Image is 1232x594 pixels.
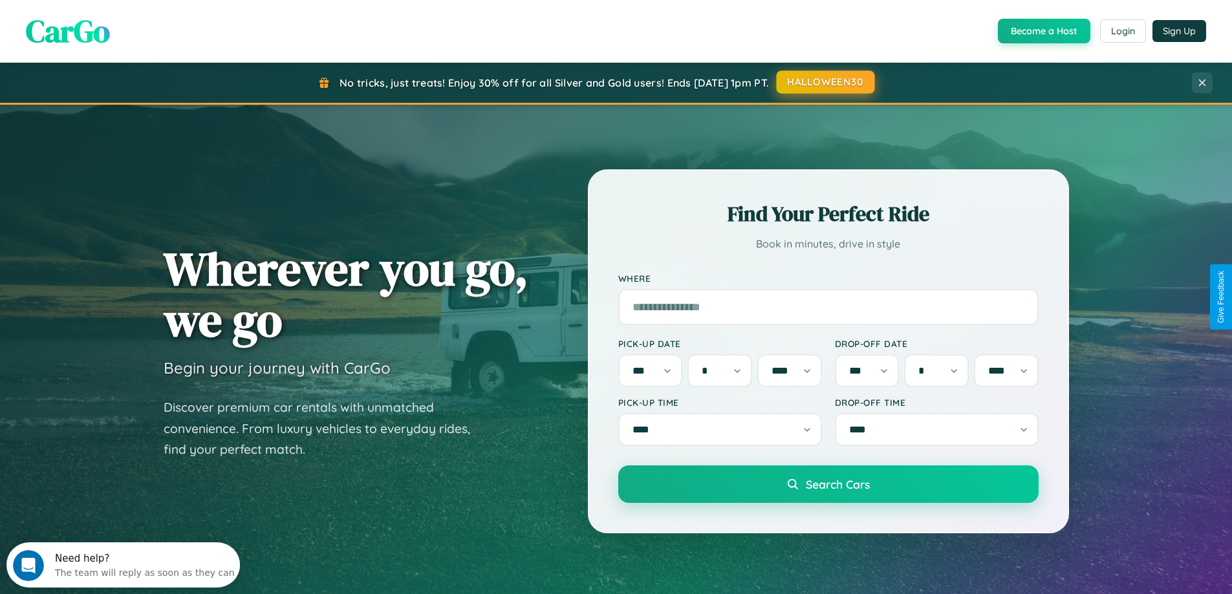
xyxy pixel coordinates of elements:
[1100,19,1146,43] button: Login
[1216,271,1226,323] div: Give Feedback
[26,10,110,52] span: CarGo
[13,550,44,581] iframe: Intercom live chat
[998,19,1090,43] button: Become a Host
[835,397,1039,408] label: Drop-off Time
[6,542,240,588] iframe: Intercom live chat discovery launcher
[835,338,1039,349] label: Drop-off Date
[164,397,487,460] p: Discover premium car rentals with unmatched convenience. From luxury vehicles to everyday rides, ...
[340,76,769,89] span: No tricks, just treats! Enjoy 30% off for all Silver and Gold users! Ends [DATE] 1pm PT.
[618,200,1039,228] h2: Find Your Perfect Ride
[618,338,822,349] label: Pick-up Date
[806,477,870,491] span: Search Cars
[618,235,1039,253] p: Book in minutes, drive in style
[618,397,822,408] label: Pick-up Time
[49,11,228,21] div: Need help?
[49,21,228,35] div: The team will reply as soon as they can
[618,465,1039,503] button: Search Cars
[164,243,528,345] h1: Wherever you go, we go
[777,70,875,94] button: HALLOWEEN30
[164,358,391,377] h3: Begin your journey with CarGo
[1152,20,1206,42] button: Sign Up
[618,273,1039,284] label: Where
[5,5,241,41] div: Open Intercom Messenger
